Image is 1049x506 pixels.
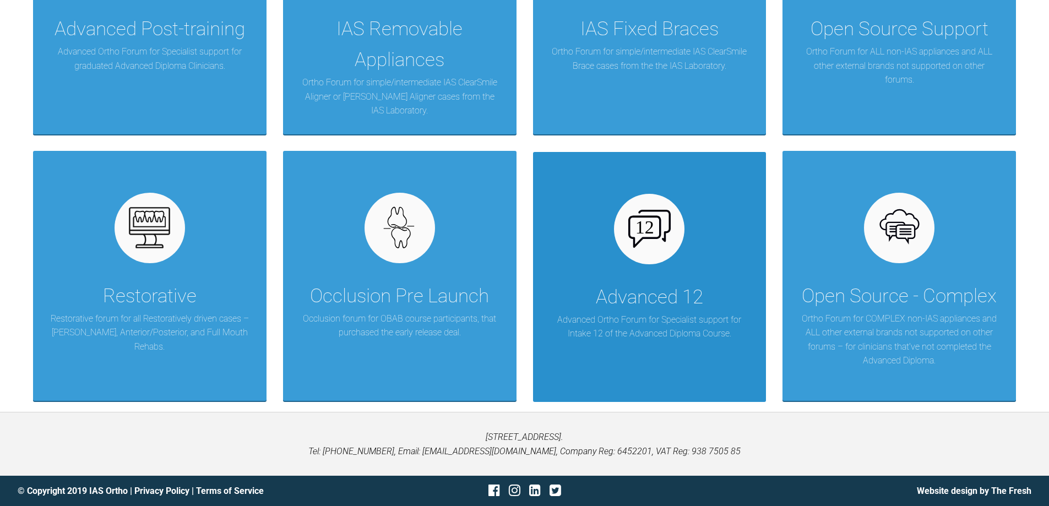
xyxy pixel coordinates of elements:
[300,75,500,118] p: Ortho Forum for simple/intermediate IAS ClearSmile Aligner or [PERSON_NAME] Aligner cases from th...
[550,313,750,341] p: Advanced Ortho Forum for Specialist support for Intake 12 of the Advanced Diploma Course.
[580,14,719,45] div: IAS Fixed Braces
[802,281,997,312] div: Open Source - Complex
[300,312,500,340] p: Occlusion forum for OBAB course participants, that purchased the early release deal.
[310,281,489,312] div: Occlusion Pre Launch
[18,430,1031,458] p: [STREET_ADDRESS]. Tel: [PHONE_NUMBER], Email: [EMAIL_ADDRESS][DOMAIN_NAME], Company Reg: 6452201,...
[33,151,267,401] a: RestorativeRestorative forum for all Restoratively driven cases – [PERSON_NAME], Anterior/Posteri...
[782,151,1016,401] a: Open Source - ComplexOrtho Forum for COMPLEX non-IAS appliances and ALL other external brands not...
[917,486,1031,496] a: Website design by The Fresh
[300,14,500,75] div: IAS Removable Appliances
[55,14,245,45] div: Advanced Post-training
[550,45,750,73] p: Ortho Forum for simple/intermediate IAS ClearSmile Brace cases from the the IAS Laboratory.
[18,484,356,498] div: © Copyright 2019 IAS Ortho | |
[878,206,921,249] img: opensource.6e495855.svg
[128,206,171,249] img: restorative.65e8f6b6.svg
[628,210,671,247] img: advanced-12.503f70cd.svg
[799,45,999,87] p: Ortho Forum for ALL non-IAS appliances and ALL other external brands not supported on other forums.
[103,281,197,312] div: Restorative
[50,45,250,73] p: Advanced Ortho Forum for Specialist support for graduated Advanced Diploma Clinicians.
[596,282,703,313] div: Advanced 12
[50,312,250,354] p: Restorative forum for all Restoratively driven cases – [PERSON_NAME], Anterior/Posterior, and Ful...
[533,151,767,401] a: Advanced 12Advanced Ortho Forum for Specialist support for Intake 12 of the Advanced Diploma Course.
[378,206,421,249] img: occlusion.8ff7a01c.svg
[799,312,999,368] p: Ortho Forum for COMPLEX non-IAS appliances and ALL other external brands not supported on other f...
[811,14,988,45] div: Open Source Support
[196,486,264,496] a: Terms of Service
[134,486,189,496] a: Privacy Policy
[283,151,517,401] a: Occlusion Pre LaunchOcclusion forum for OBAB course participants, that purchased the early releas...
